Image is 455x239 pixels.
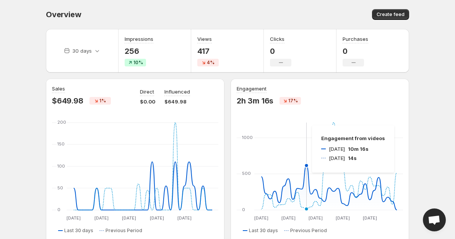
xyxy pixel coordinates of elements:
p: 256 [125,47,153,56]
p: $0.00 [140,98,155,105]
text: 0 [57,207,60,212]
p: 30 days [72,47,92,55]
h3: Purchases [343,35,368,43]
p: $649.98 [52,96,83,105]
p: 0 [343,47,368,56]
p: 2h 3m 16s [237,96,273,105]
p: Influenced [164,88,190,95]
span: Previous Period [290,228,327,234]
span: Last 30 days [64,228,93,234]
text: [DATE] [67,215,81,221]
span: Previous Period [106,228,142,234]
text: 200 [57,119,66,125]
p: $649.98 [164,98,190,105]
h3: Sales [52,85,65,92]
button: Create feed [372,9,409,20]
text: [DATE] [122,215,136,221]
text: 0 [242,207,245,212]
a: Open chat [423,208,446,231]
text: [DATE] [281,215,296,221]
span: Overview [46,10,81,19]
text: 50 [57,185,63,191]
span: 4% [207,60,214,66]
p: Direct [140,88,154,95]
span: Last 30 days [249,228,278,234]
text: [DATE] [254,215,268,221]
h3: Impressions [125,35,153,43]
p: 0 [270,47,291,56]
text: [DATE] [177,215,192,221]
text: [DATE] [336,215,350,221]
h3: Engagement [237,85,266,92]
text: 500 [242,171,251,176]
span: 10% [133,60,143,66]
text: [DATE] [309,215,323,221]
text: [DATE] [150,215,164,221]
span: 1% [99,98,106,104]
h3: Clicks [270,35,284,43]
span: Create feed [377,11,405,18]
h3: Views [197,35,212,43]
text: 100 [57,163,65,169]
text: 150 [57,141,65,147]
text: [DATE] [363,215,377,221]
p: 417 [197,47,219,56]
text: [DATE] [94,215,109,221]
text: 1000 [242,135,253,140]
span: 17% [288,98,298,104]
